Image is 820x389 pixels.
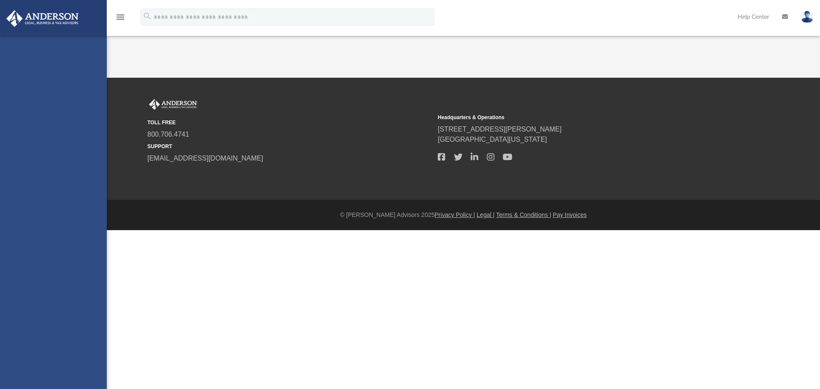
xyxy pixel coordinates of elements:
a: menu [115,16,126,22]
a: Terms & Conditions | [496,211,551,218]
small: SUPPORT [147,143,432,150]
small: TOLL FREE [147,119,432,126]
a: [STREET_ADDRESS][PERSON_NAME] [438,126,562,133]
i: menu [115,12,126,22]
a: Privacy Policy | [435,211,475,218]
img: User Pic [801,11,814,23]
a: 800.706.4741 [147,131,189,138]
i: search [143,12,152,21]
a: Pay Invoices [553,211,586,218]
img: Anderson Advisors Platinum Portal [147,99,199,110]
a: [GEOGRAPHIC_DATA][US_STATE] [438,136,547,143]
img: Anderson Advisors Platinum Portal [4,10,81,27]
small: Headquarters & Operations [438,114,722,121]
a: Legal | [477,211,495,218]
div: © [PERSON_NAME] Advisors 2025 [107,211,820,219]
a: [EMAIL_ADDRESS][DOMAIN_NAME] [147,155,263,162]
